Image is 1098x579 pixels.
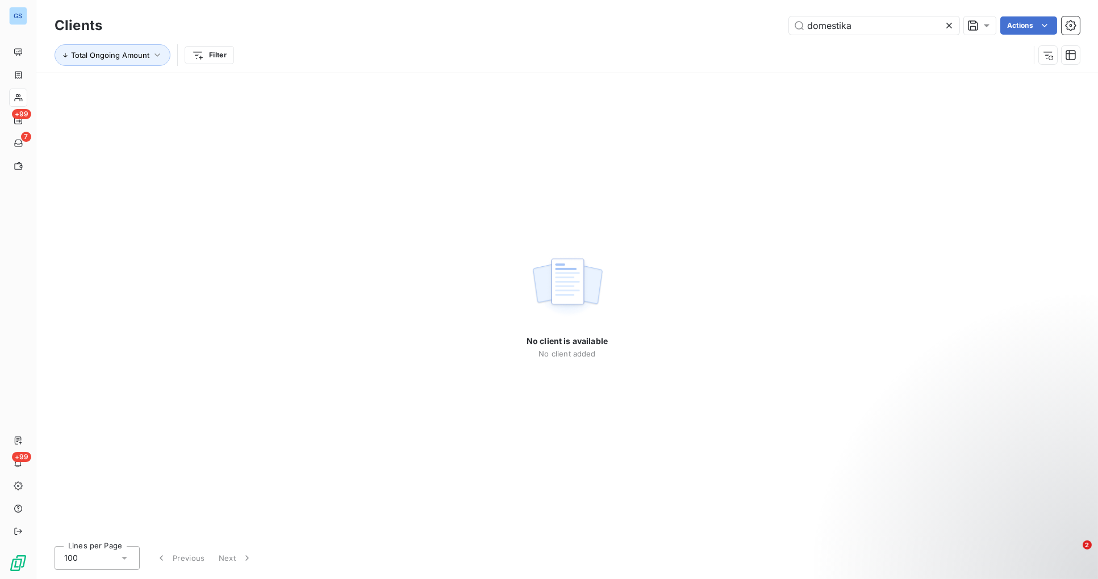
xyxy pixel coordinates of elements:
span: 2 [1083,540,1092,549]
span: +99 [12,109,31,119]
span: No client added [538,349,595,358]
img: Logo LeanPay [9,554,27,572]
span: 100 [64,552,78,564]
button: Total Ongoing Amount [55,44,170,66]
span: No client is available [527,335,608,347]
button: Actions [1000,16,1057,35]
span: Total Ongoing Amount [71,51,149,60]
iframe: Intercom live chat [1059,540,1087,568]
button: Filter [185,46,234,64]
span: 7 [21,132,31,142]
img: empty state [531,252,604,322]
span: +99 [12,452,31,462]
iframe: Intercom notifications message [871,469,1098,548]
div: GS [9,7,27,25]
button: Previous [149,546,212,570]
input: Search [789,16,959,35]
button: Next [212,546,260,570]
h3: Clients [55,15,102,36]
